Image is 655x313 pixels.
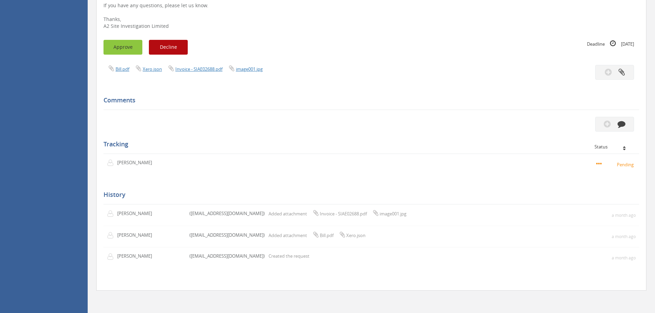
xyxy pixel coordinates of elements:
a: image001.jpg [236,66,263,72]
img: user-icon.png [107,253,117,260]
div: Status [594,144,634,149]
p: [PERSON_NAME] [117,253,157,259]
a: Xero.json [143,66,162,72]
button: Approve [103,40,142,55]
span: Bill.pdf [320,232,334,238]
small: a month ago [612,212,636,218]
small: Pending [596,160,636,168]
span: image001.jpg [380,211,406,217]
img: user-icon.png [107,159,117,166]
span: Xero.json [346,232,365,238]
p: [PERSON_NAME] [117,232,157,238]
h5: History [103,191,634,198]
p: Created the request [269,253,309,259]
button: Decline [149,40,188,55]
h5: Comments [103,97,634,104]
p: ([EMAIL_ADDRESS][DOMAIN_NAME]) [189,232,265,238]
a: Bill.pdf [116,66,129,72]
small: a month ago [612,255,636,261]
h5: Tracking [103,141,634,148]
p: [PERSON_NAME] [117,210,157,217]
img: user-icon.png [107,232,117,239]
p: ([EMAIL_ADDRESS][DOMAIN_NAME]) [189,253,265,259]
p: Added attachment [269,210,406,217]
small: Deadline [DATE] [587,40,634,47]
span: Invoice - SIAE02688.pdf [320,211,367,217]
p: Added attachment [269,231,365,239]
p: [PERSON_NAME] [117,159,157,166]
small: a month ago [612,234,636,239]
p: ([EMAIL_ADDRESS][DOMAIN_NAME]) [189,210,265,217]
a: Invoice - SIAE02688.pdf [175,66,222,72]
img: user-icon.png [107,210,117,217]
